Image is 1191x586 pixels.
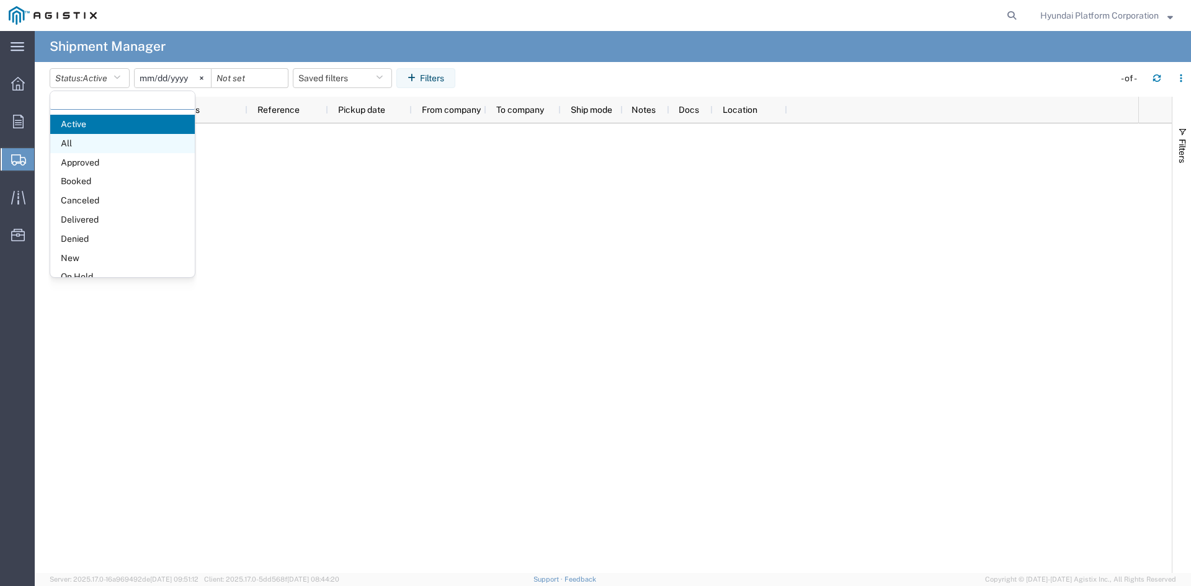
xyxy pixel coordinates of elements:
img: logo [9,6,97,25]
a: Support [533,575,564,583]
span: Delivered [50,210,195,229]
span: On Hold [50,267,195,286]
span: Ship mode [571,105,612,115]
span: [DATE] 09:51:12 [150,575,198,583]
span: Denied [50,229,195,249]
input: Not set [135,69,211,87]
span: From company [422,105,481,115]
span: Pickup date [338,105,385,115]
button: Status:Active [50,68,130,88]
a: Feedback [564,575,596,583]
span: Active [50,115,195,134]
button: Hyundai Platform Corporation [1040,8,1174,23]
span: Docs [679,105,699,115]
span: Server: 2025.17.0-16a969492de [50,575,198,583]
span: All [50,134,195,153]
button: Saved filters [293,68,392,88]
span: Location [723,105,757,115]
span: Approved [50,153,195,172]
input: Not set [212,69,288,87]
span: Client: 2025.17.0-5dd568f [204,575,339,583]
span: Hyundai Platform Corporation [1040,9,1159,22]
span: To company [496,105,544,115]
h4: Shipment Manager [50,31,166,62]
span: Copyright © [DATE]-[DATE] Agistix Inc., All Rights Reserved [985,574,1176,585]
button: Filters [396,68,455,88]
span: Filters [1177,139,1187,163]
span: Reference [257,105,300,115]
span: New [50,249,195,268]
span: Notes [631,105,656,115]
div: - of - [1121,72,1143,85]
span: [DATE] 08:44:20 [287,575,339,583]
span: Booked [50,172,195,191]
span: Canceled [50,191,195,210]
span: Active [83,73,107,83]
